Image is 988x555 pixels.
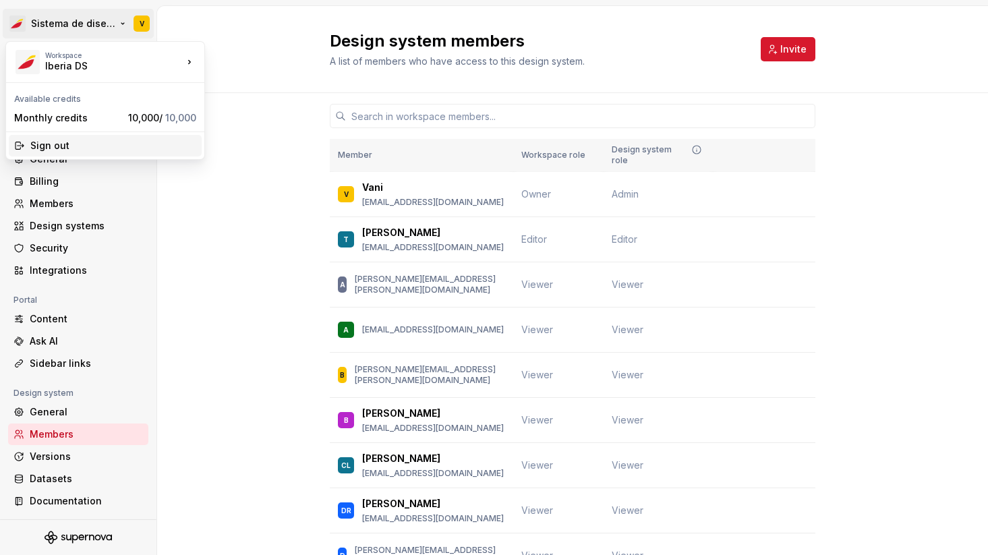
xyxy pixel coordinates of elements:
span: 10,000 [165,112,196,123]
img: 55604660-494d-44a9-beb2-692398e9940a.png [16,50,40,74]
div: Available credits [9,86,202,107]
div: Sign out [30,139,196,152]
span: 10,000 / [128,112,196,123]
div: Iberia DS [45,59,160,73]
div: Monthly credits [14,111,123,125]
div: Workspace [45,51,183,59]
